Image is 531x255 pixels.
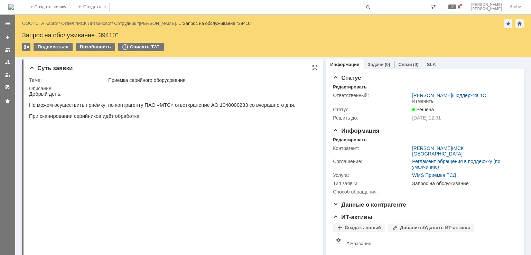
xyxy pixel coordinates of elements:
[504,19,512,28] div: Добавить в избранное
[413,62,419,67] div: (0)
[412,145,464,157] a: МСК [GEOGRAPHIC_DATA]
[344,235,512,252] th: Название
[75,3,110,11] div: Создать
[412,159,500,170] a: Регламент обращения в поддержку (по умолчанию)
[22,21,61,26] div: /
[108,77,314,83] div: Приёмка серийного оборудования
[22,43,30,51] div: Работа с массовостью
[217,6,225,11] span: QR
[368,62,384,67] a: Задачи
[412,181,514,186] div: Запрос на обслуживание
[333,181,411,186] div: Тип заявки:
[427,62,436,67] a: SLA
[333,172,411,178] div: Услуга:
[61,21,114,26] div: /
[471,3,502,7] span: [PERSON_NAME]
[412,107,434,112] span: Решена
[453,93,486,98] a: Поддержка 1С
[22,21,59,26] a: ООО "СТА Карго"
[2,82,13,93] a: Мои согласования
[333,201,406,208] span: Данные о контрагенте
[29,86,315,91] div: Описание:
[2,57,13,68] a: Заявки в моей ответственности
[7,124,113,129] span: Email отправителя: [EMAIL_ADDRESS][DOMAIN_NAME]
[2,69,13,80] a: Мои заявки
[57,6,64,11] span: QR
[333,84,366,90] div: Редактировать
[448,4,456,9] span: 26
[333,75,361,81] span: Статус
[515,19,524,28] div: Сделать домашней страницей
[336,237,341,243] span: Настройки
[412,93,452,98] a: [PERSON_NAME]
[114,21,180,26] a: Сотрудник "[PERSON_NAME]…
[399,62,412,67] a: Связи
[333,127,379,134] span: Информация
[412,93,486,98] div: /
[431,3,438,10] span: Расширенный поиск
[8,4,14,10] a: Перейти на домашнюю страницу
[350,241,371,246] div: Название
[29,65,73,72] span: Суть заявки
[412,145,514,157] div: /
[333,189,411,195] div: Способ обращения:
[114,21,183,26] div: /
[333,107,411,112] div: Статус:
[333,93,411,98] div: Ответственный:
[412,172,456,178] a: WMS Приёмка ТСД
[8,4,14,10] img: logo
[7,113,113,117] span: Email отправителя: [EMAIL_ADDRESS][DOMAIN_NAME]
[333,214,372,220] span: ИТ-активы
[29,77,107,83] div: Тема:
[412,98,434,104] div: Изменить
[330,62,359,67] a: Информация
[471,7,502,11] span: [PERSON_NAME]
[412,115,441,121] span: [DATE] 12:01
[333,159,411,164] div: Соглашение:
[183,21,252,26] div: Запрос на обслуживание "39410"
[412,145,452,151] a: [PERSON_NAME]
[312,65,318,70] div: На всю страницу
[333,137,366,143] div: Редактировать
[2,32,13,43] a: Создать заявку
[385,62,390,67] div: (0)
[61,21,112,26] a: Отдел "МСК Литвиново"
[333,115,411,121] div: Решить до:
[64,6,217,11] span: , за раз пробовали принимать 300 и 20 шт., принимали всегда по
[22,32,524,39] div: Запрос на обслуживание "39410"
[2,44,13,55] a: Заявки на командах
[333,145,411,151] div: Контрагент:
